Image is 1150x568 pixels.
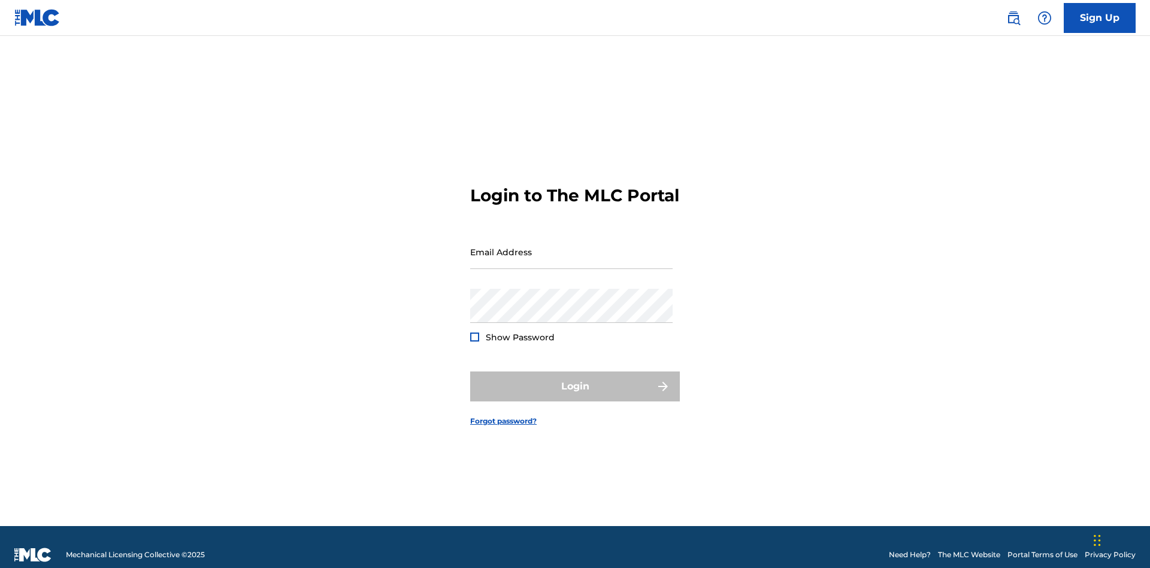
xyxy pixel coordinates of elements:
[1064,3,1136,33] a: Sign Up
[66,549,205,560] span: Mechanical Licensing Collective © 2025
[14,9,60,26] img: MLC Logo
[1085,549,1136,560] a: Privacy Policy
[486,332,555,343] span: Show Password
[889,549,931,560] a: Need Help?
[470,185,679,206] h3: Login to The MLC Portal
[1006,11,1021,25] img: search
[14,548,52,562] img: logo
[470,416,537,427] a: Forgot password?
[1033,6,1057,30] div: Help
[1037,11,1052,25] img: help
[1001,6,1025,30] a: Public Search
[938,549,1000,560] a: The MLC Website
[1094,522,1101,558] div: Drag
[1007,549,1078,560] a: Portal Terms of Use
[1090,510,1150,568] iframe: Chat Widget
